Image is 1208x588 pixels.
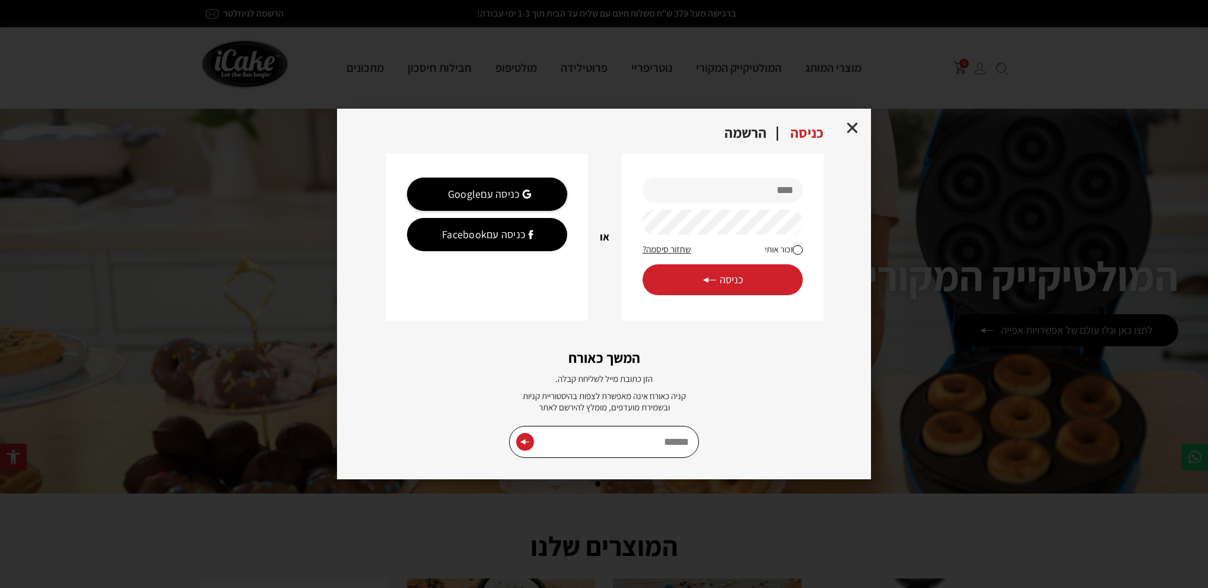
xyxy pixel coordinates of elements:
h2: או [594,229,615,245]
a: Continue with <b>Google</b> [407,178,567,211]
b: Facebook [442,227,487,241]
b: Google [448,187,481,201]
a: שחזור סיסמה? [643,241,691,257]
span: כניסה [702,273,743,286]
button: כניסה [643,264,803,295]
h2: המשך כאורח [373,350,835,365]
input: זכור אותי [793,242,803,257]
label: זכור אותי [765,242,803,257]
div: כניסה עם [414,218,553,251]
div: כניסה [778,125,835,142]
p: הזן כתובת מייל לשליחת קבלה. [373,373,835,385]
div: הרשמה [713,125,778,142]
a: Close [845,121,860,135]
a: Continue with <b>Facebook</b> [407,218,567,251]
div: כניסה עם [414,178,553,211]
p: קניה כאורח אינה מאפשרת לצפות בהיסטוריית קניות ובשמירת מועדפים, מומלץ להירשם לאתר [515,390,693,413]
